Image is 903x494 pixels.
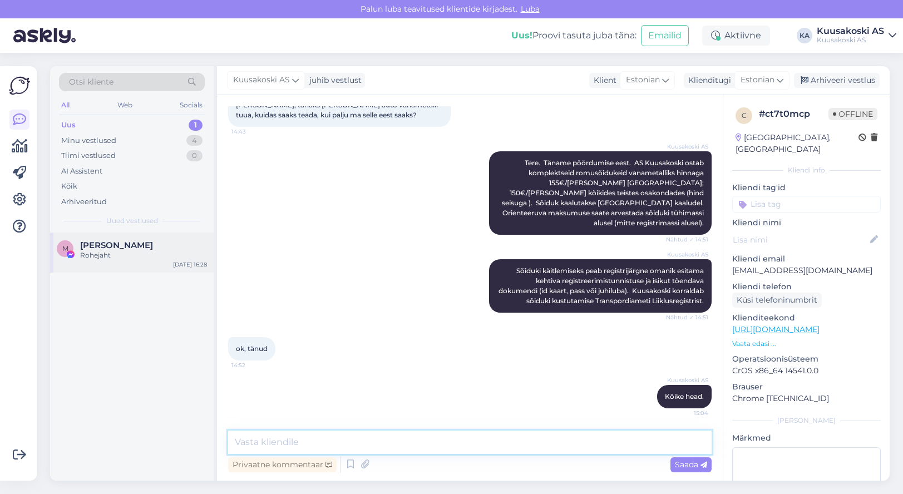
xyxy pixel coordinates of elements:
div: All [59,98,72,112]
div: Uus [61,120,76,131]
div: AI Assistent [61,166,102,177]
div: Tiimi vestlused [61,150,116,161]
span: ok, tänud [236,344,268,353]
span: Offline [828,108,877,120]
div: Privaatne kommentaar [228,457,337,472]
span: 15:04 [667,409,708,417]
span: Estonian [626,74,660,86]
span: 14:43 [231,127,273,136]
div: 1 [189,120,203,131]
p: Chrome [TECHNICAL_ID] [732,393,881,404]
span: Saada [675,460,707,470]
input: Lisa tag [732,196,881,213]
p: [EMAIL_ADDRESS][DOMAIN_NAME] [732,265,881,276]
p: Brauser [732,381,881,393]
span: Otsi kliente [69,76,114,88]
b: Uus! [511,30,532,41]
p: Märkmed [732,432,881,444]
div: 0 [186,150,203,161]
p: Kliendi telefon [732,281,881,293]
span: Nähtud ✓ 14:51 [666,313,708,322]
div: [DATE] 16:28 [173,260,207,269]
p: Kliendi email [732,253,881,265]
span: Kuusakoski AS [667,250,708,259]
p: Operatsioonisüsteem [732,353,881,365]
span: Uued vestlused [106,216,158,226]
a: [URL][DOMAIN_NAME] [732,324,820,334]
div: Arhiveeritud [61,196,107,208]
div: Klienditugi [684,75,731,86]
p: Klienditeekond [732,312,881,324]
div: KA [797,28,812,43]
button: Emailid [641,25,689,46]
span: Kõike head. [665,392,704,401]
div: [PERSON_NAME] [732,416,881,426]
div: Klient [589,75,616,86]
span: Nähtud ✓ 14:51 [666,235,708,244]
p: Kliendi tag'id [732,182,881,194]
span: Tere. Täname pöördumise eest. AS Kuusakoski ostab komplektseid romusõidukeid vanametalliks hinnag... [502,159,707,227]
div: Arhiveeri vestlus [794,73,880,88]
a: Kuusakoski ASKuusakoski AS [817,27,896,45]
div: # ct7t0mcp [759,107,828,121]
img: Askly Logo [9,75,30,96]
span: Estonian [741,74,774,86]
div: Kliendi info [732,165,881,175]
div: Web [115,98,135,112]
div: [GEOGRAPHIC_DATA], [GEOGRAPHIC_DATA] [736,132,858,155]
span: Kuusakoski AS [667,142,708,151]
p: Vaata edasi ... [732,339,881,349]
span: Sõiduki käitlemiseks peab registrijärgne omanik esitama kehtiva registreerimistunnistuse ja isiku... [499,266,705,305]
div: Küsi telefoninumbrit [732,293,822,308]
div: Minu vestlused [61,135,116,146]
span: Kuusakoski AS [667,376,708,384]
span: Kuusakoski AS [233,74,290,86]
span: 14:52 [231,361,273,369]
input: Lisa nimi [733,234,868,246]
p: Kliendi nimi [732,217,881,229]
div: Aktiivne [702,26,770,46]
div: Socials [177,98,205,112]
span: Markus Kudrjasov [80,240,153,250]
p: CrOS x86_64 14541.0.0 [732,365,881,377]
span: M [62,244,68,253]
span: Luba [517,4,543,14]
div: Kuusakoski AS [817,36,884,45]
div: Kuusakoski AS [817,27,884,36]
span: c [742,111,747,120]
div: Proovi tasuta juba täna: [511,29,636,42]
div: Rohejaht [80,250,207,260]
div: juhib vestlust [305,75,362,86]
div: Kõik [61,181,77,192]
div: 4 [186,135,203,146]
